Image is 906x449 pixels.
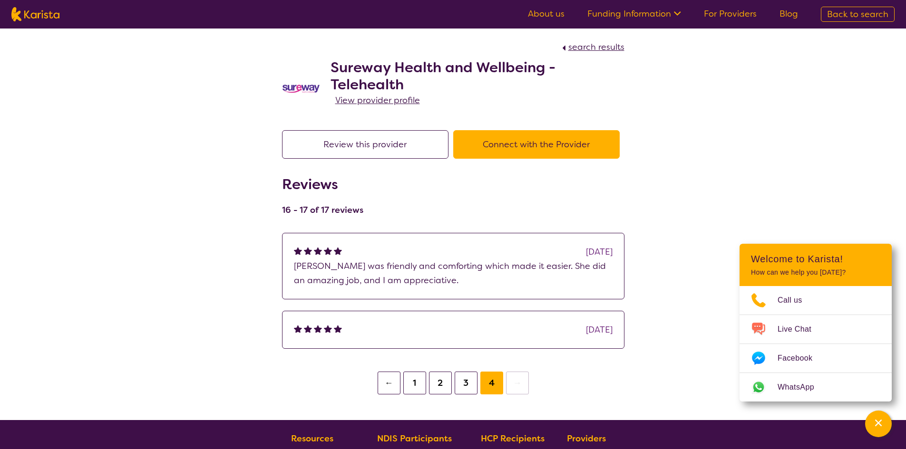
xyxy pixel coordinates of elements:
[751,253,880,265] h2: Welcome to Karista!
[751,268,880,277] p: How can we help you [DATE]?
[567,433,606,444] b: Providers
[314,325,322,333] img: fullstar
[314,247,322,255] img: fullstar
[335,93,420,107] a: View provider profile
[778,293,814,307] span: Call us
[827,9,888,20] span: Back to search
[778,351,824,365] span: Facebook
[377,433,452,444] b: NDIS Participants
[294,259,613,287] p: [PERSON_NAME] was friendly and comforting which made it easier. She did an amazing job, and I am ...
[455,372,477,394] button: 3
[821,7,895,22] a: Back to search
[282,204,363,216] h4: 16 - 17 of 17 reviews
[453,130,620,159] button: Connect with the Provider
[740,286,892,401] ul: Choose channel
[429,372,452,394] button: 2
[304,247,312,255] img: fullstar
[740,373,892,401] a: Web link opens in a new tab.
[480,372,503,394] button: 4
[334,325,342,333] img: fullstar
[528,8,565,19] a: About us
[294,247,302,255] img: fullstar
[568,41,624,53] span: search results
[481,433,545,444] b: HCP Recipients
[324,247,332,255] img: fullstar
[586,323,613,337] div: [DATE]
[331,59,624,93] h2: Sureway Health and Wellbeing - Telehealth
[282,176,363,193] h2: Reviews
[778,322,823,336] span: Live Chat
[378,372,400,394] button: ←
[11,7,59,21] img: Karista logo
[282,139,453,150] a: Review this provider
[586,245,613,259] div: [DATE]
[304,325,312,333] img: fullstar
[779,8,798,19] a: Blog
[865,411,892,437] button: Channel Menu
[740,244,892,401] div: Channel Menu
[294,325,302,333] img: fullstar
[453,139,624,150] a: Connect with the Provider
[506,372,529,394] button: →
[335,95,420,106] span: View provider profile
[282,130,448,159] button: Review this provider
[587,8,681,19] a: Funding Information
[282,84,320,94] img: vgwqq8bzw4bddvbx0uac.png
[704,8,757,19] a: For Providers
[403,372,426,394] button: 1
[778,380,826,394] span: WhatsApp
[324,325,332,333] img: fullstar
[334,247,342,255] img: fullstar
[291,433,333,444] b: Resources
[560,41,624,53] a: search results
